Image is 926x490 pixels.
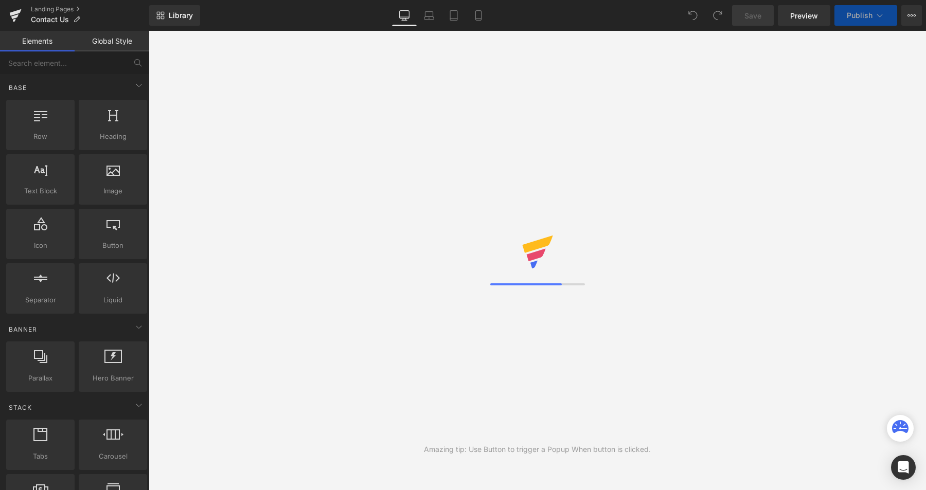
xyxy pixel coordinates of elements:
a: Tablet [441,5,466,26]
button: Publish [834,5,897,26]
span: Separator [9,295,72,305]
span: Text Block [9,186,72,196]
span: Contact Us [31,15,69,24]
button: Undo [683,5,703,26]
div: Amazing tip: Use Button to trigger a Popup When button is clicked. [424,444,651,455]
span: Tabs [9,451,72,462]
a: Global Style [75,31,149,51]
span: Carousel [82,451,144,462]
span: Image [82,186,144,196]
a: Preview [778,5,830,26]
span: Save [744,10,761,21]
button: Redo [707,5,728,26]
span: Button [82,240,144,251]
span: Library [169,11,193,20]
div: Open Intercom Messenger [891,455,916,480]
button: More [901,5,922,26]
span: Publish [847,11,872,20]
span: Banner [8,324,38,334]
span: Row [9,131,72,142]
span: Preview [790,10,818,21]
a: Laptop [417,5,441,26]
span: Base [8,83,28,93]
a: Landing Pages [31,5,149,13]
span: Liquid [82,295,144,305]
span: Hero Banner [82,373,144,384]
a: Mobile [466,5,491,26]
span: Stack [8,403,33,412]
span: Parallax [9,373,72,384]
a: New Library [149,5,200,26]
span: Heading [82,131,144,142]
a: Desktop [392,5,417,26]
span: Icon [9,240,72,251]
